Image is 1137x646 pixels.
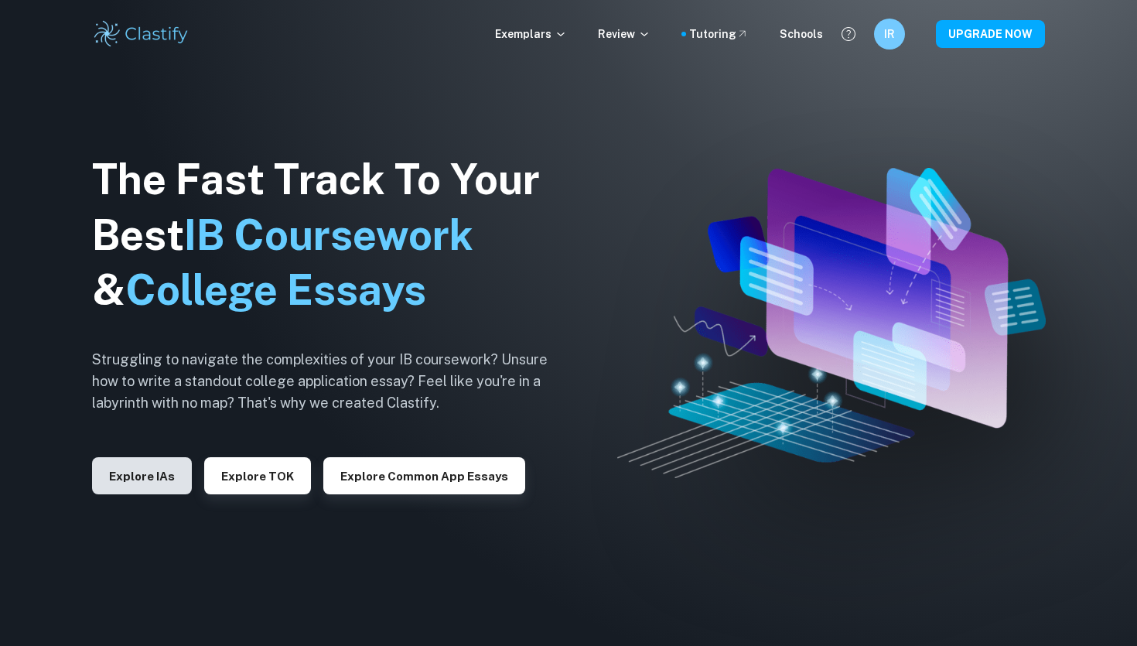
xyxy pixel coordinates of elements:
button: Explore TOK [204,457,311,494]
button: IR [874,19,905,50]
span: College Essays [125,265,426,314]
a: Explore IAs [92,468,192,483]
h1: The Fast Track To Your Best & [92,152,572,319]
button: Explore IAs [92,457,192,494]
img: Clastify logo [92,19,190,50]
a: Explore Common App essays [323,468,525,483]
a: Explore TOK [204,468,311,483]
p: Review [598,26,650,43]
span: IB Coursework [184,210,473,259]
h6: Struggling to navigate the complexities of your IB coursework? Unsure how to write a standout col... [92,349,572,414]
button: Explore Common App essays [323,457,525,494]
h6: IR [881,26,899,43]
a: Schools [780,26,823,43]
button: Help and Feedback [835,21,862,47]
p: Exemplars [495,26,567,43]
img: Clastify hero [617,168,1046,478]
button: UPGRADE NOW [936,20,1045,48]
a: Tutoring [689,26,749,43]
